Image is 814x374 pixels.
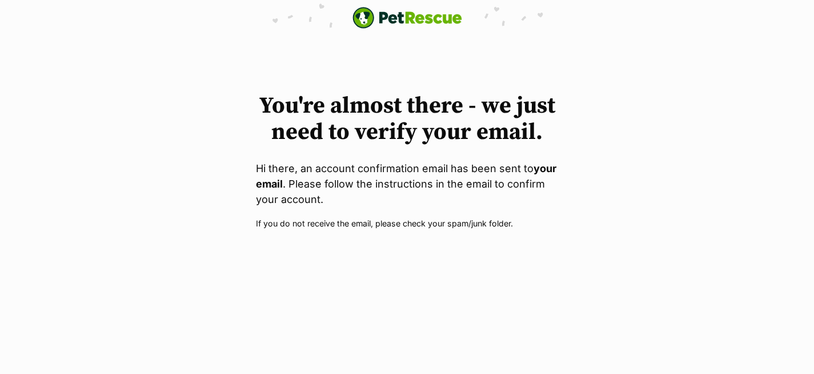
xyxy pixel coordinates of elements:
[352,7,462,29] img: logo-e224e6f780fb5917bec1dbf3a21bbac754714ae5b6737aabdf751b685950b380.svg
[256,161,559,207] p: Hi there, an account confirmation email has been sent to . Please follow the instructions in the ...
[352,7,462,29] a: PetRescue
[256,162,556,190] strong: your email
[256,217,559,229] p: If you do not receive the email, please check your spam/junk folder.
[256,93,559,145] h1: You're almost there - we just need to verify your email.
